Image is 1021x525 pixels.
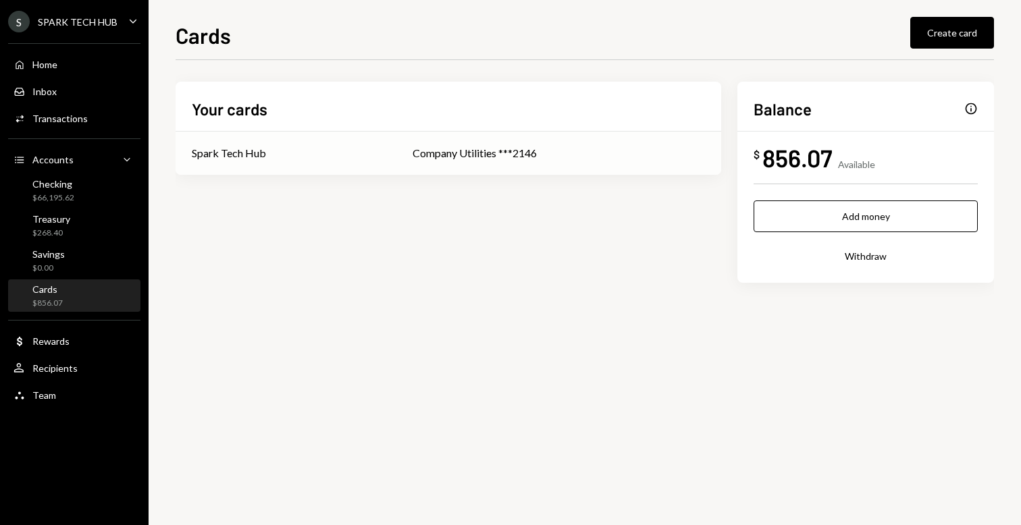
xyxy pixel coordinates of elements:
[754,200,978,232] button: Add money
[32,283,63,295] div: Cards
[32,298,63,309] div: $856.07
[8,11,30,32] div: S
[32,59,57,70] div: Home
[32,362,78,374] div: Recipients
[32,113,88,124] div: Transactions
[413,145,705,161] div: Company Utilities ***2146
[176,22,231,49] h1: Cards
[32,86,57,97] div: Inbox
[192,145,266,161] div: Spark Tech Hub
[8,383,140,407] a: Team
[762,142,833,173] div: 856.07
[32,227,70,239] div: $268.40
[8,52,140,76] a: Home
[754,240,978,272] button: Withdraw
[32,154,74,165] div: Accounts
[32,262,65,274] div: $0.00
[192,98,267,120] h2: Your cards
[32,178,74,190] div: Checking
[8,329,140,353] a: Rewards
[8,244,140,277] a: Savings$0.00
[754,98,812,120] h2: Balance
[8,356,140,380] a: Recipients
[38,16,117,28] div: SPARK TECH HUB
[32,248,65,260] div: Savings
[32,389,56,401] div: Team
[32,213,70,225] div: Treasury
[838,159,875,170] div: Available
[754,148,760,161] div: $
[32,192,74,204] div: $66,195.62
[8,279,140,312] a: Cards$856.07
[8,106,140,130] a: Transactions
[8,79,140,103] a: Inbox
[910,17,994,49] button: Create card
[8,174,140,206] a: Checking$66,195.62
[32,335,70,347] div: Rewards
[8,209,140,242] a: Treasury$268.40
[8,147,140,171] a: Accounts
